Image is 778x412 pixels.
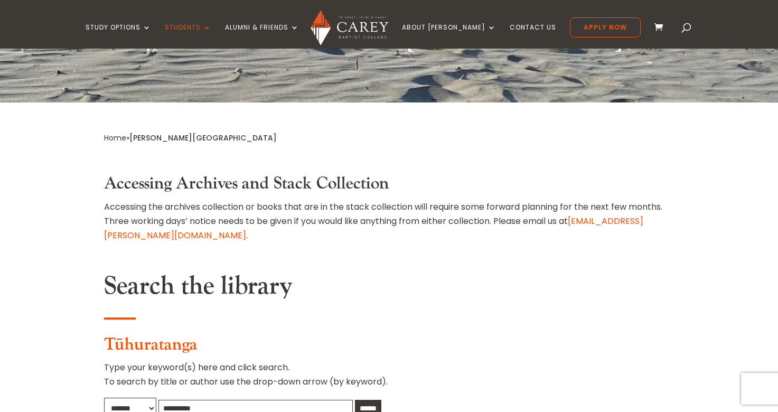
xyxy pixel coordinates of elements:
a: Students [165,24,211,49]
span: » [104,133,277,143]
img: Carey Baptist College [311,10,388,45]
h3: Accessing Archives and Stack Collection [104,174,674,199]
a: Alumni & Friends [225,24,299,49]
h3: Tūhuratanga [104,335,674,360]
a: About [PERSON_NAME] [402,24,496,49]
h2: Search the library [104,271,674,307]
a: Study Options [86,24,151,49]
span: [PERSON_NAME][GEOGRAPHIC_DATA] [129,133,277,143]
a: Contact Us [510,24,556,49]
a: Apply Now [570,17,641,38]
p: Type your keyword(s) here and click search. To search by title or author use the drop-down arrow ... [104,360,674,397]
a: Home [104,133,126,143]
p: Accessing the archives collection or books that are in the stack collection will require some for... [104,200,674,243]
